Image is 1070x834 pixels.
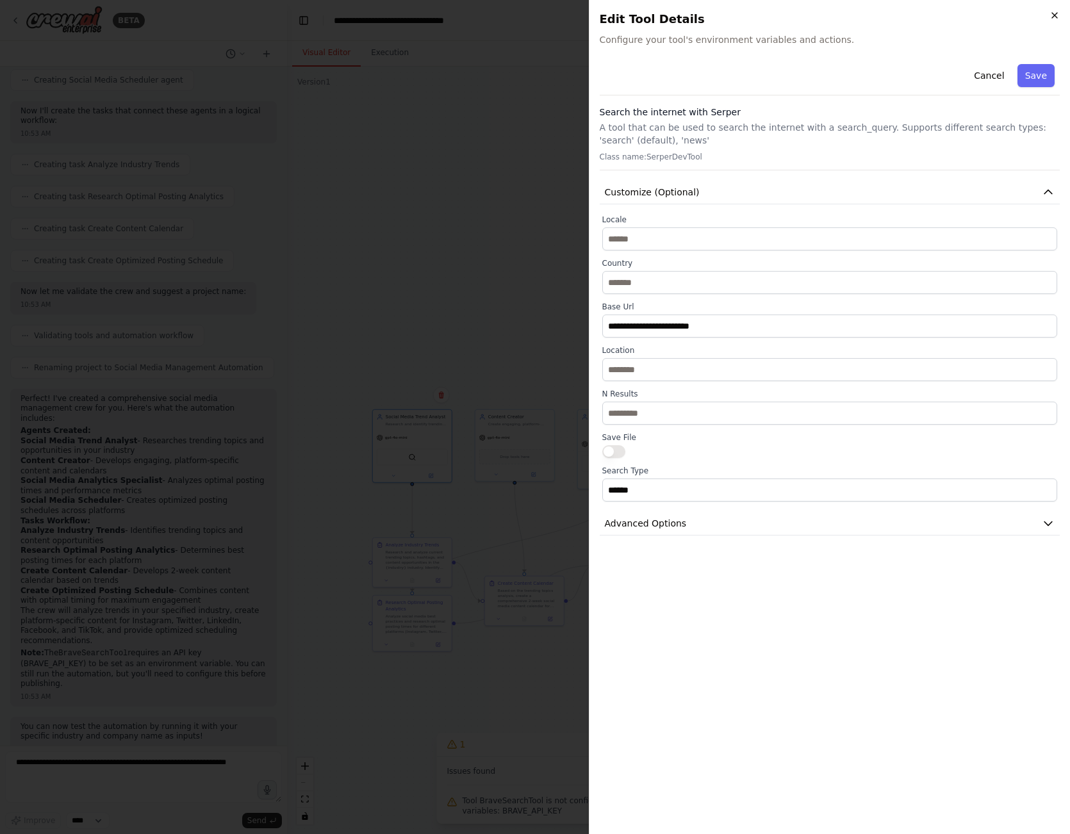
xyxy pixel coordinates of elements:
span: Customize (Optional) [605,186,700,199]
h2: Edit Tool Details [600,10,1060,28]
button: Customize (Optional) [600,181,1060,204]
label: Base Url [602,302,1058,312]
label: Location [602,345,1058,356]
label: Save File [602,432,1058,443]
label: N Results [602,389,1058,399]
button: Save [1017,64,1055,87]
button: Cancel [966,64,1012,87]
button: Advanced Options [600,512,1060,536]
span: Configure your tool's environment variables and actions. [600,33,1060,46]
label: Locale [602,215,1058,225]
p: Class name: SerperDevTool [600,152,1060,162]
h3: Search the internet with Serper [600,106,1060,119]
p: A tool that can be used to search the internet with a search_query. Supports different search typ... [600,121,1060,147]
label: Country [602,258,1058,268]
span: Advanced Options [605,517,687,530]
label: Search Type [602,466,1058,476]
